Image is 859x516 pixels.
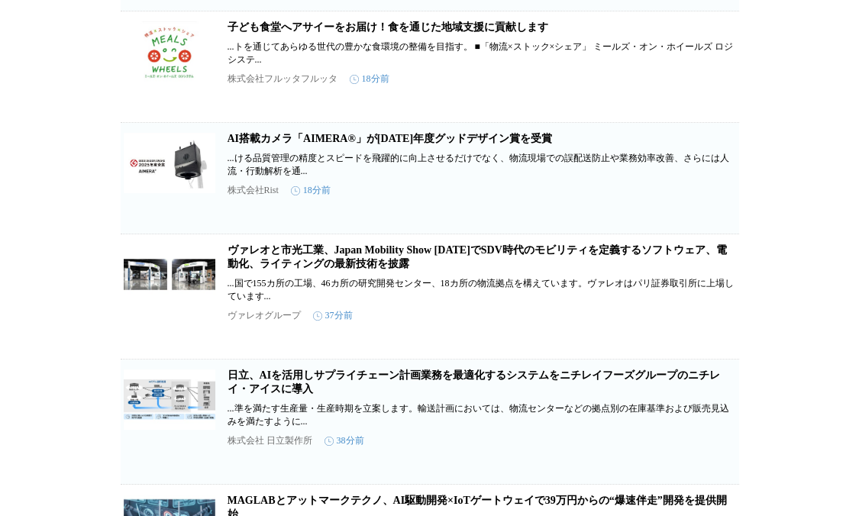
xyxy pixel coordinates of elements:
p: ...トを通じてあらゆる世代の豊かな食環境の整備を目指す。 ■「物流×ストック×シェア」 ミールズ・オン・ホイールズ ロジシステ... [228,40,736,66]
img: AI搭載カメラ「AIMERA®」が2025年度グッドデザイン賞を受賞 [124,132,215,193]
p: 株式会社 日立製作所 [228,434,312,447]
time: 38分前 [325,434,364,447]
p: ...国で155カ所の工場、46カ所の研究開発センター、18カ所の物流拠点を構えています。ヴァレオはパリ証券取引所に上場しています... [228,277,736,303]
p: ...ける品質管理の精度とスピードを飛躍的に向上させるだけでなく、物流現場での誤配送防止や業務効率改善、さらには人流・行動解析を通... [228,152,736,178]
a: 子ども食堂へアサイーをお届け！食を通じた地域支援に貢献します [228,21,548,33]
p: ...準を満たす生産量・生産時期を立案します。輸送計画においては、物流センターなどの拠点別の在庫基準および販売見込みを満たすように... [228,402,736,428]
time: 37分前 [313,309,353,322]
p: 株式会社Rist [228,184,279,197]
time: 18分前 [291,184,331,197]
a: ヴァレオと市光工業、Japan Mobility Show [DATE]でSDV時代のモビリティを定義するソフトウェア、電動化、ライティングの最新技術を披露 [228,244,727,269]
img: 子ども食堂へアサイーをお届け！食を通じた地域支援に貢献します [124,21,215,82]
time: 18分前 [350,73,389,85]
a: 日立、AIを活用しサプライチェーン計画業務を最適化するシステムをニチレイフーズグループのニチレイ・アイスに導入 [228,369,721,395]
a: AI搭載カメラ「AIMERA®」が[DATE]年度グッドデザイン賞を受賞 [228,133,553,144]
p: ヴァレオグループ [228,309,301,322]
img: ヴァレオと市光工業、Japan Mobility Show 2025でSDV時代のモビリティを定義するソフトウェア、電動化、ライティングの最新技術を披露 [124,243,215,305]
p: 株式会社フルッタフルッタ [228,73,337,85]
img: 日立、AIを活用しサプライチェーン計画業務を最適化するシステムをニチレイフーズグループのニチレイ・アイスに導入 [124,369,215,430]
